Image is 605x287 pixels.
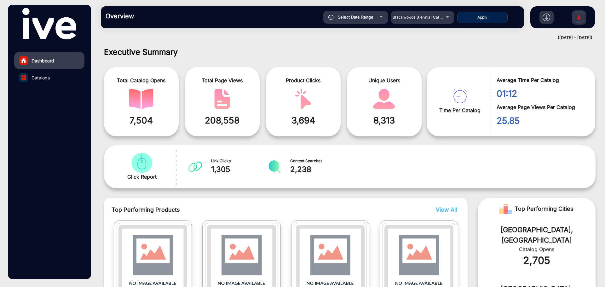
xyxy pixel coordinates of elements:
[21,75,26,80] img: catalog
[436,206,457,213] span: View All
[338,14,373,20] span: Select Date Range
[352,77,417,84] span: Unique Users
[572,7,585,29] img: Sign%20Up.svg
[453,89,467,103] img: catalog
[271,77,336,84] span: Product Clicks
[129,89,153,109] img: catalog
[497,87,586,100] span: 01:12
[372,89,396,109] img: catalog
[290,164,347,175] span: 2,238
[487,253,586,268] div: 2,705
[130,153,154,173] img: catalog
[497,114,586,127] span: 25.85
[211,164,268,175] span: 1,305
[106,12,194,20] h3: Overview
[457,12,508,23] button: Apply
[515,203,573,215] span: Top Performing Cities
[268,160,282,173] img: catalog
[109,114,174,127] span: 7,504
[434,205,455,214] button: View All
[352,114,417,127] span: 8,313
[14,52,84,69] a: Dashboard
[95,35,592,41] div: ([DATE] - [DATE])
[190,77,255,84] span: Total Page Views
[22,8,76,39] img: vmg-logo
[393,15,452,20] span: Blackwoods Biennial Catalogue
[291,89,315,109] img: catalog
[32,57,54,64] span: Dashboard
[104,47,596,57] h1: Executive Summary
[109,77,174,84] span: Total Catalog Opens
[210,89,234,109] img: catalog
[328,15,334,20] img: icon
[487,245,586,253] div: Catalog Opens
[14,69,84,86] a: Catalogs
[290,158,347,164] span: Content Searches
[32,74,50,81] span: Catalogs
[188,160,202,173] img: catalog
[127,173,157,181] span: Click Report
[497,103,586,111] span: Average Page Views Per Catalog
[487,225,586,245] div: [GEOGRAPHIC_DATA], [GEOGRAPHIC_DATA]
[497,76,586,84] span: Average Time Per Catalog
[112,205,377,214] span: Top Performing Products
[271,114,336,127] span: 3,694
[21,58,26,63] img: home
[499,203,512,215] img: Rank image
[190,114,255,127] span: 208,558
[211,158,268,164] span: Link Clicks
[543,14,550,21] img: h2download.svg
